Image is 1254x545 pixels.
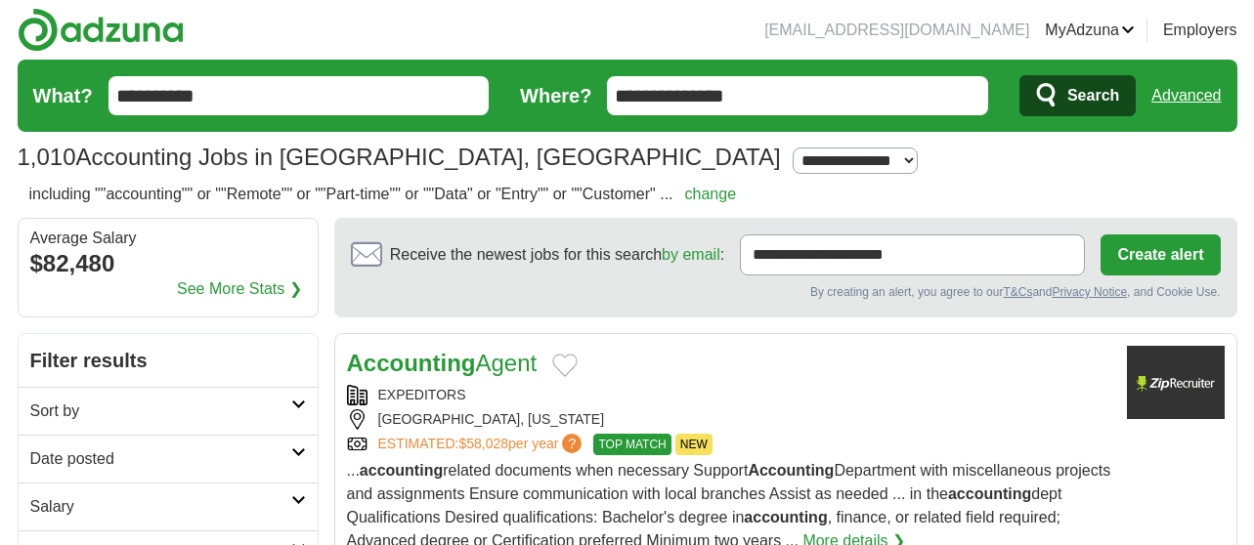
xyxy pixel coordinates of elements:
li: [EMAIL_ADDRESS][DOMAIN_NAME] [764,19,1029,42]
div: $82,480 [30,246,306,281]
a: MyAdzuna [1045,19,1135,42]
a: Sort by [19,387,318,435]
h1: Accounting Jobs in [GEOGRAPHIC_DATA], [GEOGRAPHIC_DATA] [18,144,781,170]
strong: Accounting [748,462,834,479]
h2: including ""accounting"" or ""Remote"" or ""Part-time"" or ""Data" or "Entry"" or ""Customer" ... [29,183,737,206]
span: 1,010 [18,140,76,175]
h2: Date posted [30,447,291,471]
a: by email [662,246,720,263]
span: Receive the newest jobs for this search : [390,243,724,267]
button: Search [1019,75,1136,116]
button: Add to favorite jobs [552,354,578,377]
strong: accounting [744,509,827,525]
span: Search [1067,76,1119,115]
span: $58,028 [458,436,508,451]
a: ESTIMATED:$58,028per year? [378,434,586,455]
div: By creating an alert, you agree to our and , and Cookie Use. [351,283,1221,301]
a: Employers [1163,19,1237,42]
a: T&Cs [1003,285,1032,299]
a: Advanced [1151,76,1221,115]
button: Create alert [1101,234,1220,275]
span: NEW [675,434,713,455]
h2: Sort by [30,399,291,423]
strong: accounting [360,462,443,479]
img: Adzuna logo [18,8,184,52]
a: AccountingAgent [347,350,538,376]
div: Average Salary [30,231,306,246]
div: [GEOGRAPHIC_DATA], [US_STATE] [347,409,1111,430]
h2: Salary [30,495,291,519]
label: Where? [520,81,591,110]
a: See More Stats ❯ [177,277,302,301]
img: Expeditors International of Washington, Inc. logo [1127,346,1225,419]
a: Salary [19,482,318,530]
label: What? [33,81,93,110]
a: change [685,186,737,202]
a: Privacy Notice [1052,285,1127,299]
a: Date posted [19,435,318,482]
span: ? [562,434,582,453]
strong: accounting [948,485,1031,502]
strong: Accounting [347,350,476,376]
a: EXPEDITORS [378,387,466,402]
h2: Filter results [19,334,318,387]
span: TOP MATCH [593,434,670,455]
